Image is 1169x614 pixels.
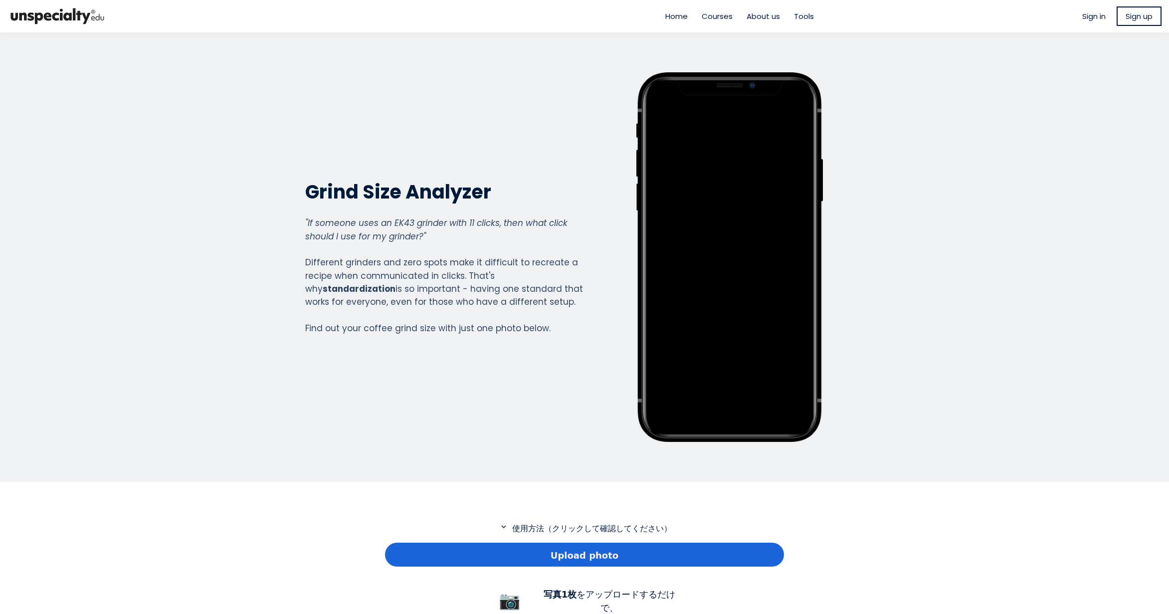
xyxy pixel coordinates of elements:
h2: Grind Size Analyzer [305,180,584,204]
a: Tools [794,10,814,22]
a: Courses [702,10,733,22]
img: bc390a18feecddb333977e298b3a00a1.png [7,4,107,28]
b: 写真1枚 [544,589,577,600]
strong: standardization [323,283,395,295]
em: "If someone uses an EK43 grinder with 11 clicks, then what click should I use for my grinder?" [305,217,568,242]
mat-icon: expand_more [498,522,510,531]
a: Sign up [1117,6,1162,26]
p: 使用方法（クリックして確認してください） [385,522,784,535]
a: About us [747,10,780,22]
span: 📷 [499,591,521,611]
span: Upload photo [551,549,618,562]
div: Different grinders and zero spots make it difficult to recreate a recipe when communicated in cli... [305,216,584,335]
a: Home [665,10,688,22]
span: Sign up [1126,10,1153,22]
a: Sign in [1082,10,1106,22]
